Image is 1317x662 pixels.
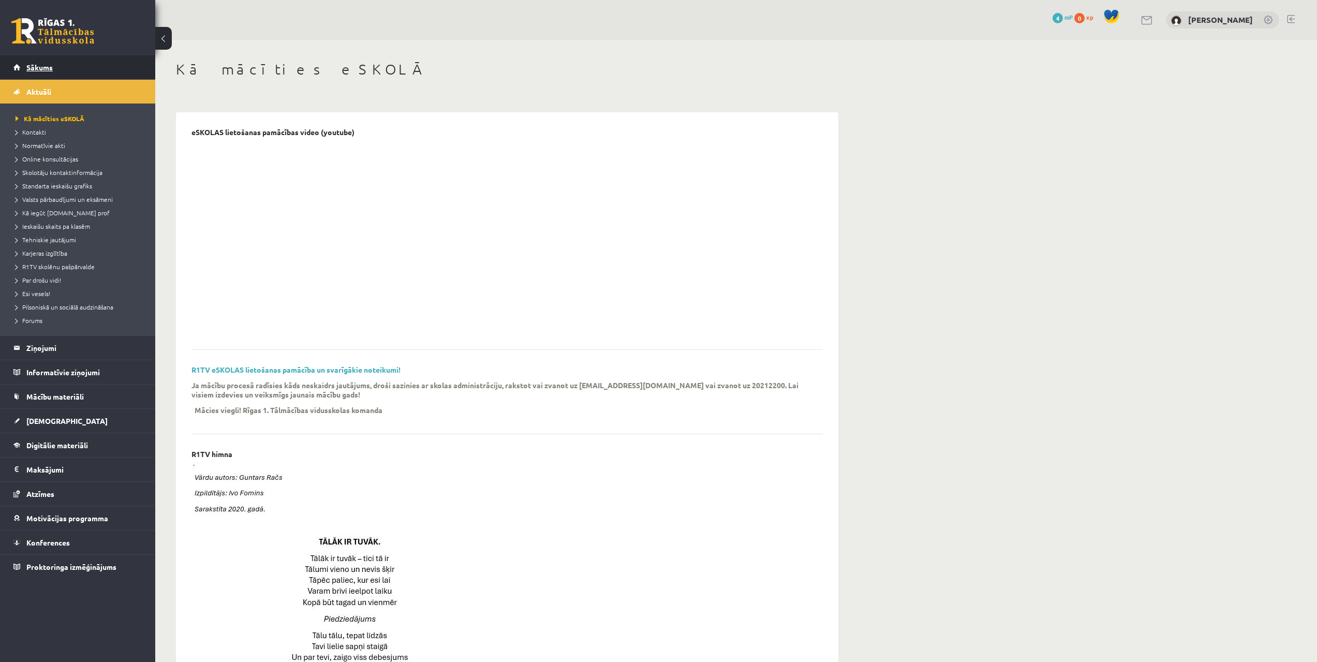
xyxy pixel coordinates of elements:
span: 4 [1053,13,1063,23]
a: Tehniskie jautājumi [16,235,145,244]
span: Atzīmes [26,489,54,498]
a: Ziņojumi [13,336,142,360]
p: Ja mācību procesā radīsies kāds neskaidrs jautājums, droši sazinies ar skolas administrāciju, rak... [191,380,807,399]
a: [DEMOGRAPHIC_DATA] [13,409,142,433]
span: Mācību materiāli [26,392,84,401]
span: Digitālie materiāli [26,440,88,450]
span: Par drošu vidi! [16,276,61,284]
a: Digitālie materiāli [13,433,142,457]
a: Maksājumi [13,458,142,481]
a: Aktuāli [13,80,142,104]
span: mP [1064,13,1073,21]
a: Standarta ieskaišu grafiks [16,181,145,190]
a: Mācību materiāli [13,385,142,408]
span: Motivācijas programma [26,513,108,523]
span: Normatīvie akti [16,141,65,150]
a: Proktoringa izmēģinājums [13,555,142,579]
span: Kontakti [16,128,46,136]
span: Proktoringa izmēģinājums [26,562,116,571]
a: Forums [16,316,145,325]
a: Konferences [13,531,142,554]
a: Ieskaišu skaits pa klasēm [16,222,145,231]
a: R1TV eSKOLAS lietošanas pamācība un svarīgākie noteikumi! [191,365,401,374]
a: Par drošu vidi! [16,275,145,285]
a: Esi vesels! [16,289,145,298]
span: Aktuāli [26,87,51,96]
a: Karjeras izglītība [16,248,145,258]
img: Gatis Frišmanis [1171,16,1181,26]
legend: Ziņojumi [26,336,142,360]
legend: Informatīvie ziņojumi [26,360,142,384]
span: Sākums [26,63,53,72]
a: Kā iegūt [DOMAIN_NAME] prof [16,208,145,217]
p: R1TV himna [191,450,232,459]
span: Kā mācīties eSKOLĀ [16,114,84,123]
span: Konferences [26,538,70,547]
a: Online konsultācijas [16,154,145,164]
a: Valsts pārbaudījumi un eksāmeni [16,195,145,204]
a: Kontakti [16,127,145,137]
a: 4 mP [1053,13,1073,21]
a: Atzīmes [13,482,142,506]
legend: Maksājumi [26,458,142,481]
span: Online konsultācijas [16,155,78,163]
a: Sākums [13,55,142,79]
a: [PERSON_NAME] [1188,14,1253,25]
a: Skolotāju kontaktinformācija [16,168,145,177]
span: Pilsoniskā un sociālā audzināšana [16,303,113,311]
a: Pilsoniskā un sociālā audzināšana [16,302,145,312]
a: Normatīvie akti [16,141,145,150]
p: Rīgas 1. Tālmācības vidusskolas komanda [243,405,382,415]
span: Kā iegūt [DOMAIN_NAME] prof [16,209,110,217]
span: Skolotāju kontaktinformācija [16,168,102,176]
span: R1TV skolēnu pašpārvalde [16,262,95,271]
span: xp [1086,13,1093,21]
span: Valsts pārbaudījumi un eksāmeni [16,195,113,203]
span: Tehniskie jautājumi [16,236,76,244]
a: Motivācijas programma [13,506,142,530]
h1: Kā mācīties eSKOLĀ [176,61,838,78]
span: [DEMOGRAPHIC_DATA] [26,416,108,425]
a: 0 xp [1074,13,1098,21]
span: Karjeras izglītība [16,249,67,257]
span: Esi vesels! [16,289,50,298]
span: 0 [1074,13,1085,23]
span: Forums [16,316,42,325]
span: Standarta ieskaišu grafiks [16,182,92,190]
span: Ieskaišu skaits pa klasēm [16,222,90,230]
a: Informatīvie ziņojumi [13,360,142,384]
p: eSKOLAS lietošanas pamācības video (youtube) [191,128,354,137]
a: Rīgas 1. Tālmācības vidusskola [11,18,94,44]
a: R1TV skolēnu pašpārvalde [16,262,145,271]
a: Kā mācīties eSKOLĀ [16,114,145,123]
p: Mācies viegli! [195,405,241,415]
